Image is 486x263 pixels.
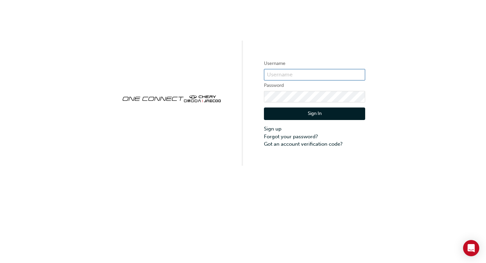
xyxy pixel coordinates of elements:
[264,133,365,141] a: Forgot your password?
[264,125,365,133] a: Sign up
[264,140,365,148] a: Got an account verification code?
[264,107,365,120] button: Sign In
[264,81,365,90] label: Password
[463,240,479,256] div: Open Intercom Messenger
[264,59,365,68] label: Username
[121,89,222,107] img: oneconnect
[264,69,365,80] input: Username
